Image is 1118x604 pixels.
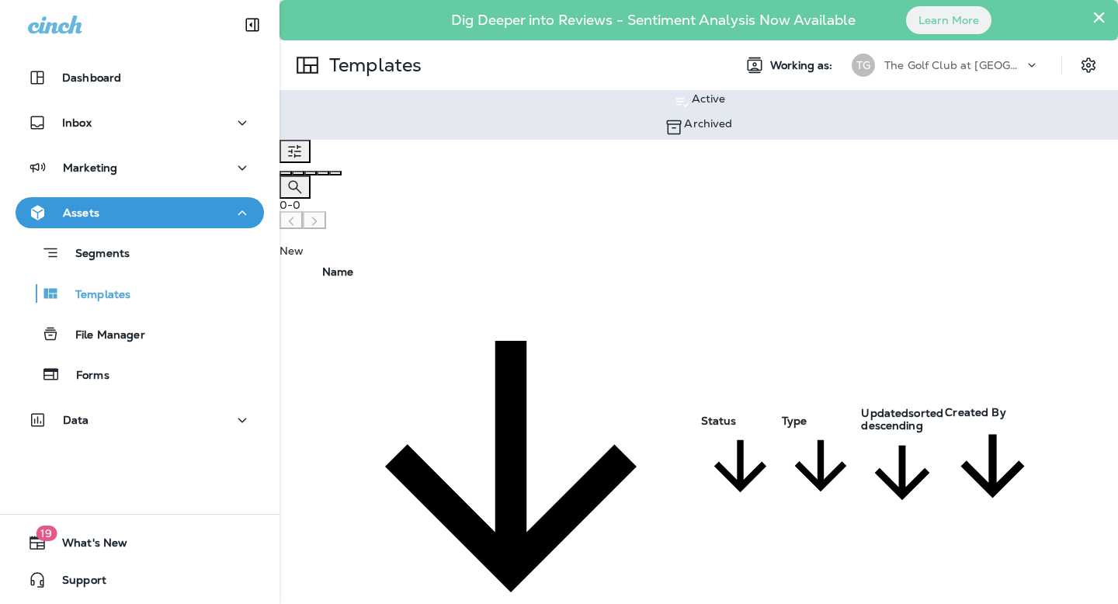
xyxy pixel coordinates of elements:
span: sorted descending [861,406,943,432]
p: File Manager [60,328,145,343]
p: Dashboard [62,71,121,84]
span: Updatedsorted descending [861,406,943,478]
p: Templates [60,288,130,303]
p: New [279,245,1118,257]
span: Support [47,574,106,592]
button: Templates [16,277,264,310]
p: Data [63,414,89,426]
button: Assets [16,197,264,228]
button: Learn More [906,6,991,34]
span: Updated [861,406,908,420]
span: Working as: [770,59,836,72]
p: Dig Deeper into Reviews - Sentiment Analysis Now Available [406,18,901,23]
button: Data [16,404,264,436]
span: Name [322,265,700,472]
span: Name [322,265,354,279]
span: Status [701,414,780,472]
div: TG [852,54,875,77]
button: Settings [1075,51,1102,79]
p: Templates [323,54,422,77]
button: Segments [16,236,264,269]
button: Dashboard [16,62,264,93]
button: Inbox [16,107,264,138]
p: Marketing [63,161,117,174]
button: Close [1092,5,1106,30]
button: Search Templates [279,175,311,199]
span: 19 [36,526,57,541]
p: The Golf Club at [GEOGRAPHIC_DATA] [884,59,1024,71]
button: Forms [16,358,264,391]
button: File Manager [16,318,264,350]
span: What's New [47,536,127,555]
span: Created By [945,405,1040,472]
span: Type [782,414,860,472]
span: Type [782,414,807,428]
button: Support [16,564,264,595]
button: Marketing [16,152,264,183]
button: Filters [279,140,311,163]
p: Assets [63,207,99,219]
span: Status [701,414,737,428]
span: Created By [945,405,1005,419]
p: Forms [61,369,109,384]
button: 19What's New [16,527,264,558]
p: Segments [60,247,130,262]
p: Inbox [62,116,92,129]
p: Active [692,92,726,105]
p: Archived [684,117,732,130]
div: 0 - 0 [279,199,1114,211]
button: Collapse Sidebar [231,9,274,40]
